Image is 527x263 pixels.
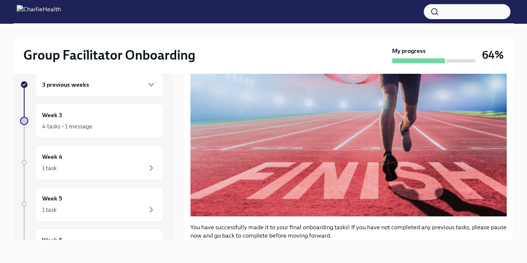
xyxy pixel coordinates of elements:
img: CharlieHealth [17,5,61,18]
div: 3 previous weeks [35,73,163,97]
h6: Week 3 [42,110,62,120]
div: 4 tasks • 1 message [42,122,92,130]
strong: My progress [392,47,426,55]
h6: 3 previous weeks [42,80,89,89]
a: Week 34 tasks • 1 message [20,103,163,138]
a: Week 51 task [20,187,163,222]
h6: Week 4 [42,152,62,161]
h2: Group Facilitator Onboarding [23,47,195,63]
h6: Week 5 [42,194,62,203]
h3: 64% [482,48,504,63]
button: Zoom image [190,5,507,216]
h6: Week 6 [42,235,62,245]
div: 1 task [42,164,57,172]
div: 1 task [42,205,57,214]
p: You have successfully made it to your final onboarding tasks! If you have not completed any previ... [190,223,507,240]
a: Week 41 task [20,145,163,180]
